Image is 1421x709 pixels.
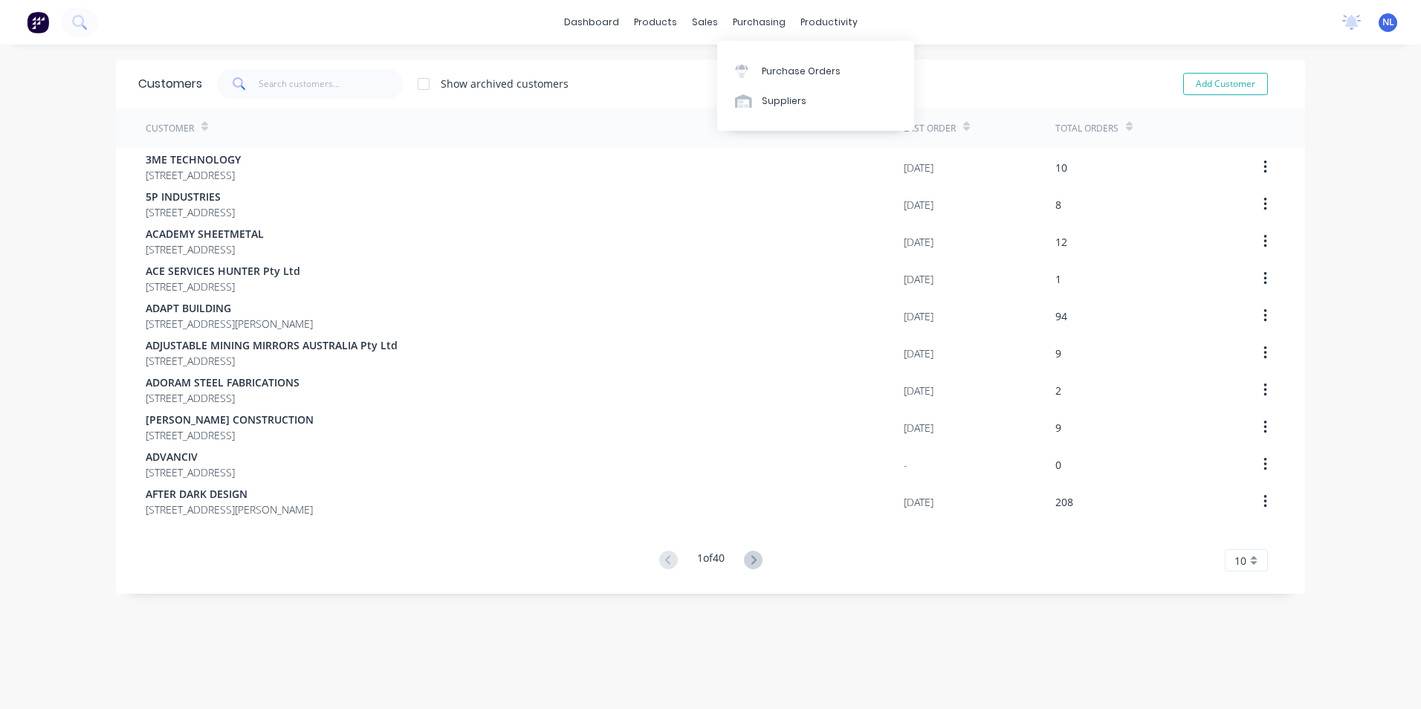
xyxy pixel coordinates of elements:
span: [PERSON_NAME] CONSTRUCTION [146,412,314,427]
button: Add Customer [1183,73,1268,95]
span: ADVANCIV [146,449,235,464]
div: purchasing [725,11,793,33]
span: [STREET_ADDRESS] [146,390,300,406]
span: ADAPT BUILDING [146,300,313,316]
div: [DATE] [904,234,933,250]
div: Suppliers [762,94,806,108]
span: [STREET_ADDRESS] [146,204,235,220]
div: 8 [1055,197,1061,213]
span: [STREET_ADDRESS] [146,427,314,443]
div: [DATE] [904,160,933,175]
span: AFTER DARK DESIGN [146,486,313,502]
div: Last Order [904,122,956,135]
div: Total Orders [1055,122,1119,135]
span: [STREET_ADDRESS] [146,464,235,480]
a: Suppliers [717,86,914,116]
div: 0 [1055,457,1061,473]
a: Purchase Orders [717,56,914,85]
div: Customer [146,122,194,135]
div: [DATE] [904,420,933,436]
div: 1 of 40 [697,550,725,572]
div: [DATE] [904,494,933,510]
div: [DATE] [904,271,933,287]
div: 94 [1055,308,1067,324]
span: [STREET_ADDRESS] [146,279,300,294]
div: Customers [138,75,202,93]
div: - [904,457,907,473]
div: Purchase Orders [762,65,841,78]
div: 208 [1055,494,1073,510]
span: [STREET_ADDRESS] [146,242,264,257]
span: ACE SERVICES HUNTER Pty Ltd [146,263,300,279]
span: [STREET_ADDRESS] [146,167,241,183]
span: 5P INDUSTRIES [146,189,235,204]
a: dashboard [557,11,627,33]
img: Factory [27,11,49,33]
div: sales [684,11,725,33]
div: [DATE] [904,346,933,361]
span: [STREET_ADDRESS] [146,353,398,369]
span: [STREET_ADDRESS][PERSON_NAME] [146,316,313,331]
div: 2 [1055,383,1061,398]
div: 9 [1055,420,1061,436]
input: Search customers... [259,69,404,99]
span: ADORAM STEEL FABRICATIONS [146,375,300,390]
div: 1 [1055,271,1061,287]
div: [DATE] [904,383,933,398]
span: 10 [1234,553,1246,569]
div: [DATE] [904,197,933,213]
span: NL [1382,16,1394,29]
div: products [627,11,684,33]
span: ADJUSTABLE MINING MIRRORS AUSTRALIA Pty Ltd [146,337,398,353]
div: 9 [1055,346,1061,361]
span: 3ME TECHNOLOGY [146,152,241,167]
div: Show archived customers [441,76,569,91]
span: ACADEMY SHEETMETAL [146,226,264,242]
div: 12 [1055,234,1067,250]
div: 10 [1055,160,1067,175]
div: [DATE] [904,308,933,324]
span: [STREET_ADDRESS][PERSON_NAME] [146,502,313,517]
div: productivity [793,11,865,33]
